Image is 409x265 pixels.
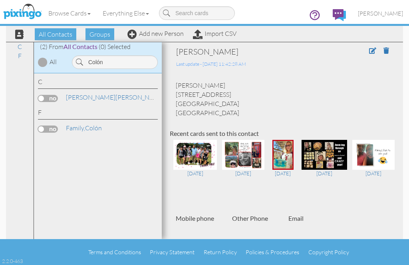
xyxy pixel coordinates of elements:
[159,6,235,20] input: Search cards
[176,61,246,67] span: Last update - [DATE] 11:42:28 AM
[64,43,97,50] span: All Contacts
[42,3,97,23] a: Browse Cards
[34,42,162,51] div: (2) From
[173,170,217,177] div: [DATE]
[246,249,299,255] a: Policies & Procedures
[127,29,184,37] a: Add new Person
[35,28,76,40] span: All Contacts
[302,170,347,177] div: [DATE]
[14,42,26,51] a: C
[173,150,217,177] a: [DATE]
[38,77,158,89] div: C
[358,10,403,17] span: [PERSON_NAME]
[308,249,349,255] a: Copyright Policy
[176,214,214,222] strong: Mobile phone
[272,140,294,170] img: 73171-1-1641167830306-e07cfa2c0e33ac95-qa.jpg
[66,124,85,132] span: Family,
[150,249,195,255] a: Privacy Statement
[85,28,114,40] span: Groups
[352,170,395,177] div: [DATE]
[176,46,343,57] div: [PERSON_NAME]
[65,92,166,102] a: [PERSON_NAME]
[352,140,395,170] img: 42371-1-1602663103009-dfc2c564fb6a7891-qa.jpg
[270,170,296,177] div: [DATE]
[232,214,268,222] strong: Other Phone
[333,9,346,21] img: comments.svg
[204,249,237,255] a: Return Policy
[170,130,259,137] strong: Recent cards sent to this contact
[88,249,141,255] a: Terms and Conditions
[302,140,347,170] img: 50446-1-1609787407037-f6dbb8abb1a2d50c-qa.jpg
[14,51,26,61] a: F
[302,150,347,177] a: [DATE]
[2,257,23,265] div: 2.2.0-463
[222,150,264,177] a: [DATE]
[170,81,395,117] div: [PERSON_NAME] [STREET_ADDRESS] [GEOGRAPHIC_DATA] [GEOGRAPHIC_DATA]
[352,3,409,24] a: [PERSON_NAME]
[222,170,264,177] div: [DATE]
[173,140,217,170] img: 120233-1-1724791531880-e3ee14b1896253fa-qa.jpg
[65,123,103,133] a: Colón
[97,3,155,23] a: Everything Else
[1,2,44,22] img: pixingo logo
[288,214,304,222] strong: Email
[193,29,236,37] a: Import CSV
[352,150,395,177] a: [DATE]
[38,108,158,120] div: F
[66,93,115,101] span: [PERSON_NAME]
[222,140,264,170] img: 111004-1-1706983315298-68c95ee3a2d36e84-qa.jpg
[99,43,131,51] span: (0) Selected
[270,150,296,177] a: [DATE]
[50,57,57,67] div: All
